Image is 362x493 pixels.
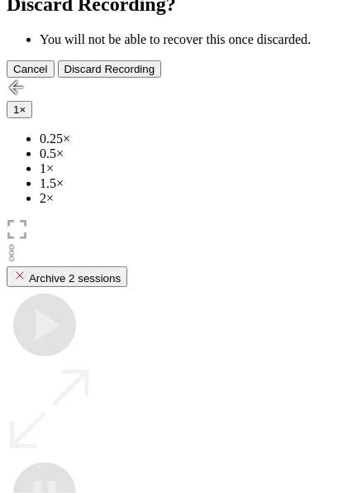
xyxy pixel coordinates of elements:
li: You will not be able to recover this once discarded. [40,32,355,47]
button: Cancel [7,60,55,78]
button: 1× [7,101,32,118]
li: 1× [40,161,355,176]
button: Archive 2 sessions [7,266,127,287]
span: 1 [13,103,19,116]
li: 0.5× [40,146,355,161]
div: Archive 2 sessions [13,269,121,285]
li: 0.25× [40,132,355,146]
li: 2× [40,191,355,206]
button: Discard Recording [58,60,162,78]
li: 1.5× [40,176,355,191]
